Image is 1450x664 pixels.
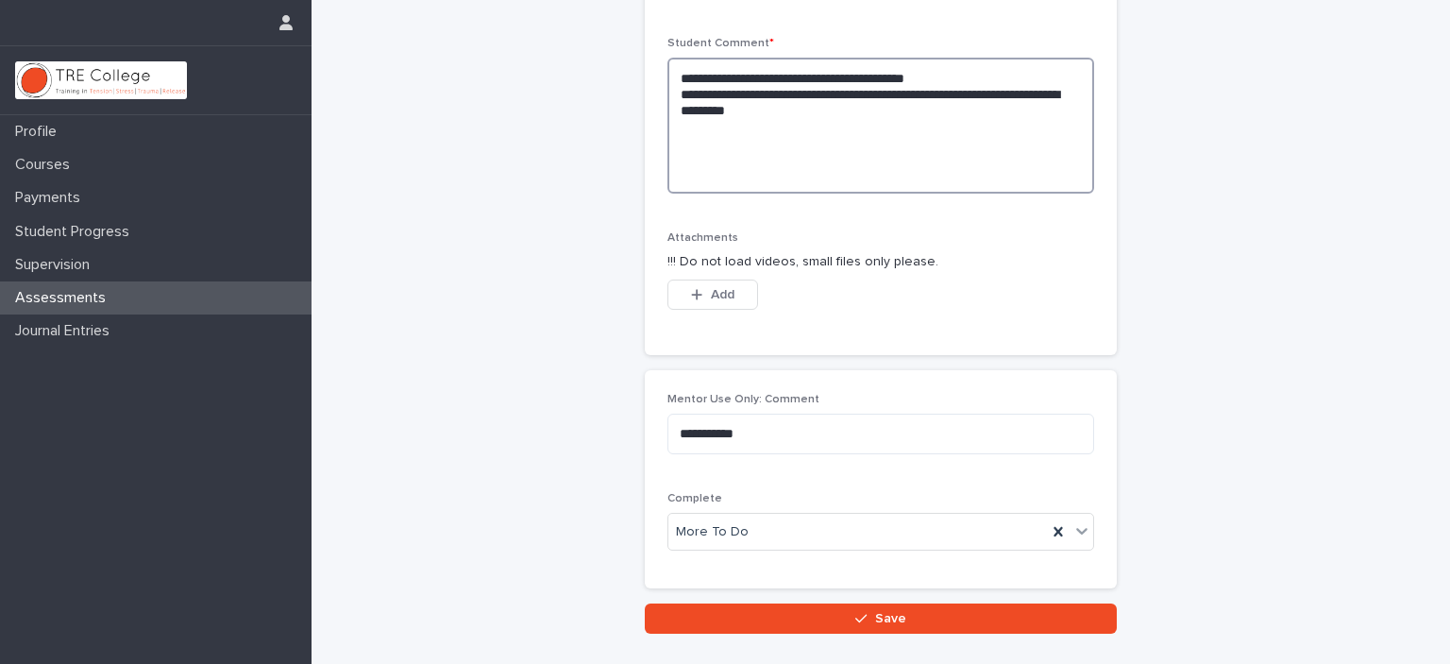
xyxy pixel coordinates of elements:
[15,61,187,99] img: L01RLPSrRaOWR30Oqb5K
[645,604,1117,634] button: Save
[8,123,72,141] p: Profile
[667,38,774,49] span: Student Comment
[711,288,734,301] span: Add
[8,189,95,207] p: Payments
[875,612,906,625] span: Save
[667,394,819,405] span: Mentor Use Only: Comment
[667,232,738,244] span: Attachments
[667,280,758,310] button: Add
[8,156,85,174] p: Courses
[676,522,749,542] span: More To Do
[8,256,105,274] p: Supervision
[8,322,125,340] p: Journal Entries
[8,289,121,307] p: Assessments
[667,493,722,504] span: Complete
[667,252,1094,272] p: !!! Do not load videos, small files only please.
[8,223,144,241] p: Student Progress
